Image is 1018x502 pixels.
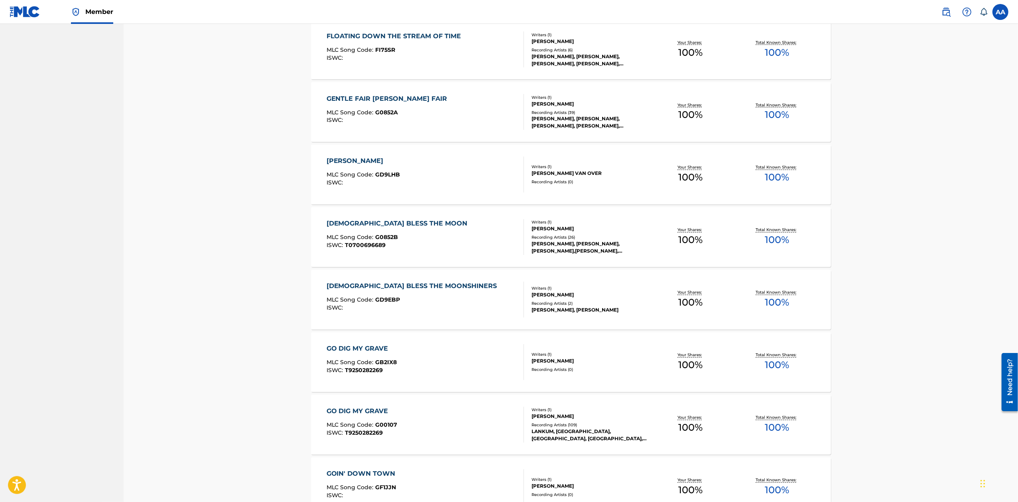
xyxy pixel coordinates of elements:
a: [DEMOGRAPHIC_DATA] BLESS THE MOONSHINERSMLC Song Code:GD9EBPISWC:Writers (1)[PERSON_NAME]Recordin... [311,270,831,329]
div: [PERSON_NAME] [327,157,400,166]
div: Recording Artists ( 2 ) [532,301,648,307]
p: Your Shares: [677,227,704,233]
div: Drag [981,472,985,496]
div: Recording Artists ( 6 ) [532,47,648,53]
span: GB2IX8 [376,359,397,366]
span: GF1JJN [376,484,396,491]
div: Recording Artists ( 0 ) [532,179,648,185]
div: LANKUM, [GEOGRAPHIC_DATA], [GEOGRAPHIC_DATA], [GEOGRAPHIC_DATA], [GEOGRAPHIC_DATA] [532,428,648,443]
div: Writers ( 1 ) [532,94,648,100]
span: 100 % [679,45,703,60]
div: GOIN' DOWN TOWN [327,469,400,479]
div: Writers ( 1 ) [532,32,648,38]
div: Help [959,4,975,20]
span: MLC Song Code : [327,171,376,178]
span: 100 % [765,45,790,60]
div: [PERSON_NAME] [532,358,648,365]
iframe: Chat Widget [978,464,1018,502]
iframe: Resource Center [996,350,1018,414]
span: ISWC : [327,492,345,499]
span: 100 % [765,108,790,122]
a: Public Search [938,4,954,20]
span: ISWC : [327,179,345,186]
span: 100 % [679,233,703,247]
p: Your Shares: [677,477,704,483]
div: User Menu [992,4,1008,20]
span: 100 % [679,421,703,435]
div: Recording Artists ( 109 ) [532,422,648,428]
span: G00107 [376,422,398,429]
div: Writers ( 1 ) [532,407,648,413]
div: [DEMOGRAPHIC_DATA] BLESS THE MOON [327,219,472,229]
img: Top Rightsholder [71,7,81,17]
div: GO DIG MY GRAVE [327,344,397,354]
span: ISWC : [327,367,345,374]
div: [PERSON_NAME] [532,100,648,108]
span: 100 % [765,296,790,310]
span: MLC Song Code : [327,484,376,491]
span: FI75SR [376,46,396,53]
span: GD9EBP [376,296,400,304]
span: 100 % [765,171,790,185]
div: Recording Artists ( 26 ) [532,235,648,241]
div: GO DIG MY GRAVE [327,407,398,416]
p: Total Known Shares: [756,477,799,483]
p: Total Known Shares: [756,102,799,108]
img: help [962,7,972,17]
span: T9250282269 [345,429,383,437]
span: MLC Song Code : [327,109,376,116]
div: Writers ( 1 ) [532,164,648,170]
div: Writers ( 1 ) [532,352,648,358]
p: Total Known Shares: [756,415,799,421]
span: ISWC : [327,242,345,249]
div: GENTLE FAIR [PERSON_NAME] FAIR [327,94,451,104]
p: Total Known Shares: [756,165,799,171]
p: Total Known Shares: [756,290,799,296]
div: [PERSON_NAME] [532,226,648,233]
span: 100 % [679,358,703,373]
p: Your Shares: [677,102,704,108]
p: Total Known Shares: [756,352,799,358]
div: Writers ( 1 ) [532,286,648,292]
span: T0700696689 [345,242,386,249]
a: GO DIG MY GRAVEMLC Song Code:GB2IX8ISWC:T9250282269Writers (1)[PERSON_NAME]Recording Artists (0)Y... [311,332,831,392]
p: Your Shares: [677,415,704,421]
div: [PERSON_NAME] VAN OVER [532,170,648,177]
div: [PERSON_NAME], [PERSON_NAME], [PERSON_NAME], [PERSON_NAME], [PERSON_NAME] [532,116,648,130]
div: Notifications [980,8,988,16]
div: Writers ( 1 ) [532,220,648,226]
div: FLOATING DOWN THE STREAM OF TIME [327,31,465,41]
div: [PERSON_NAME], [PERSON_NAME], [PERSON_NAME], [PERSON_NAME], [PERSON_NAME] [532,53,648,67]
span: 100 % [765,483,790,498]
span: 100 % [679,108,703,122]
p: Your Shares: [677,165,704,171]
p: Total Known Shares: [756,39,799,45]
span: ISWC : [327,117,345,124]
span: MLC Song Code : [327,359,376,366]
span: MLC Song Code : [327,234,376,241]
div: [PERSON_NAME] [532,38,648,45]
span: GD9LHB [376,171,400,178]
span: G0852A [376,109,398,116]
span: ISWC : [327,429,345,437]
span: 100 % [765,233,790,247]
a: FLOATING DOWN THE STREAM OF TIMEMLC Song Code:FI75SRISWC:Writers (1)[PERSON_NAME]Recording Artist... [311,20,831,79]
div: [PERSON_NAME] [532,292,648,299]
span: MLC Song Code : [327,296,376,304]
a: [DEMOGRAPHIC_DATA] BLESS THE MOONMLC Song Code:G0852BISWC:T0700696689Writers (1)[PERSON_NAME]Reco... [311,207,831,267]
p: Your Shares: [677,290,704,296]
span: 100 % [679,483,703,498]
div: [PERSON_NAME] [532,483,648,490]
div: [PERSON_NAME], [PERSON_NAME], [PERSON_NAME],[PERSON_NAME],[PERSON_NAME],[PERSON_NAME], THE WOODSH... [532,241,648,255]
span: Member [85,7,113,16]
div: [DEMOGRAPHIC_DATA] BLESS THE MOONSHINERS [327,282,501,291]
span: 100 % [765,358,790,373]
p: Your Shares: [677,352,704,358]
div: Writers ( 1 ) [532,477,648,483]
img: MLC Logo [10,6,40,18]
span: 100 % [765,421,790,435]
a: GO DIG MY GRAVEMLC Song Code:G00107ISWC:T9250282269Writers (1)[PERSON_NAME]Recording Artists (109... [311,395,831,455]
span: MLC Song Code : [327,46,376,53]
